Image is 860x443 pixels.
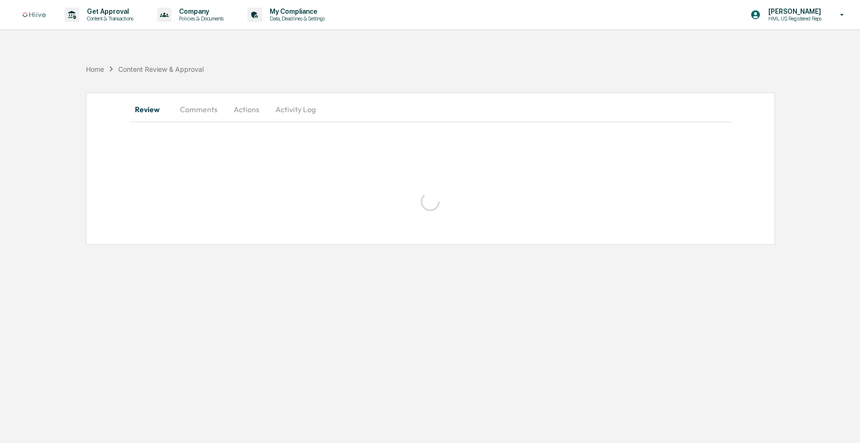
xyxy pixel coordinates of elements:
[130,98,732,121] div: secondary tabs example
[171,8,228,15] p: Company
[172,98,225,121] button: Comments
[761,15,826,22] p: HML US Registered Reps
[79,15,138,22] p: Content & Transactions
[23,12,46,18] img: logo
[130,98,172,121] button: Review
[86,65,104,73] div: Home
[262,15,330,22] p: Data, Deadlines & Settings
[79,8,138,15] p: Get Approval
[118,65,204,73] div: Content Review & Approval
[171,15,228,22] p: Policies & Documents
[268,98,323,121] button: Activity Log
[262,8,330,15] p: My Compliance
[761,8,826,15] p: [PERSON_NAME]
[225,98,268,121] button: Actions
